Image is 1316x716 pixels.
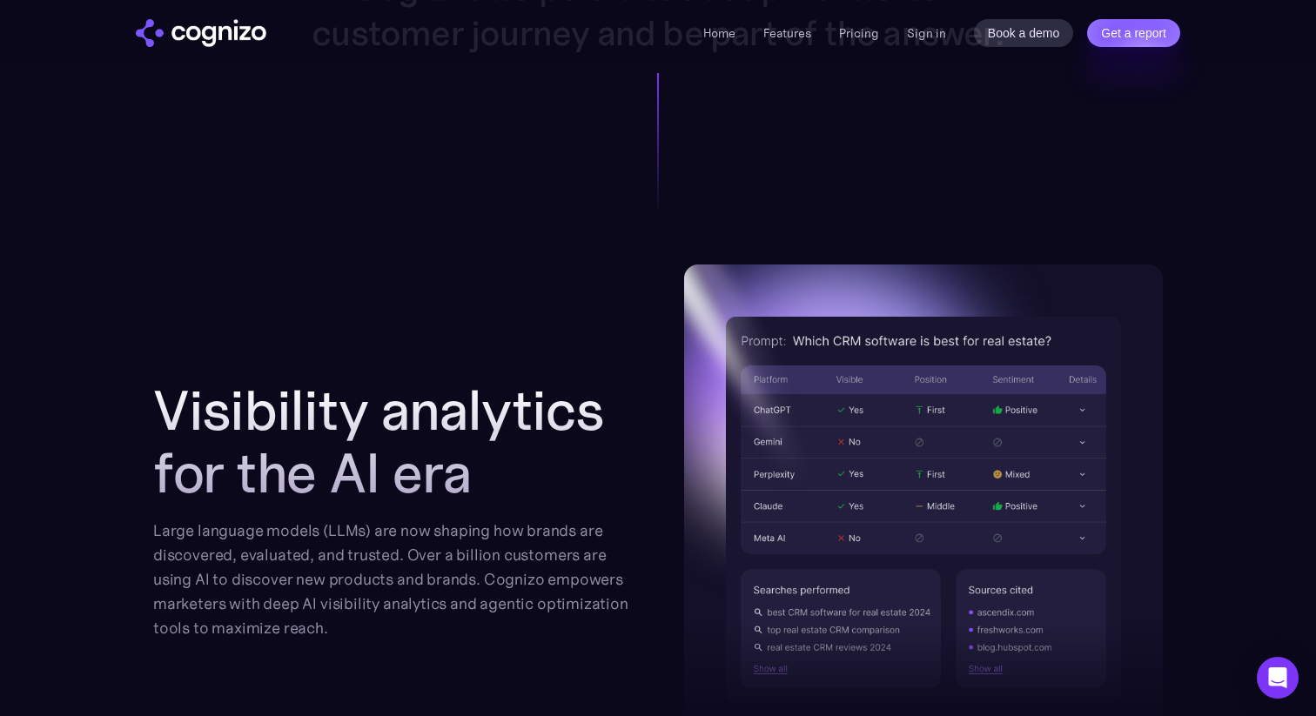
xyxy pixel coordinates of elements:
a: Features [763,25,811,41]
a: Sign in [907,23,946,43]
a: Get a report [1087,19,1180,47]
h2: Visibility analytics for the AI era [153,379,632,505]
a: Pricing [839,25,879,41]
a: Book a demo [974,19,1074,47]
div: Large language models (LLMs) are now shaping how brands are discovered, evaluated, and trusted. O... [153,519,632,640]
a: home [136,19,266,47]
div: Open Intercom Messenger [1257,657,1299,699]
a: Home [703,25,735,41]
img: cognizo logo [136,19,266,47]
